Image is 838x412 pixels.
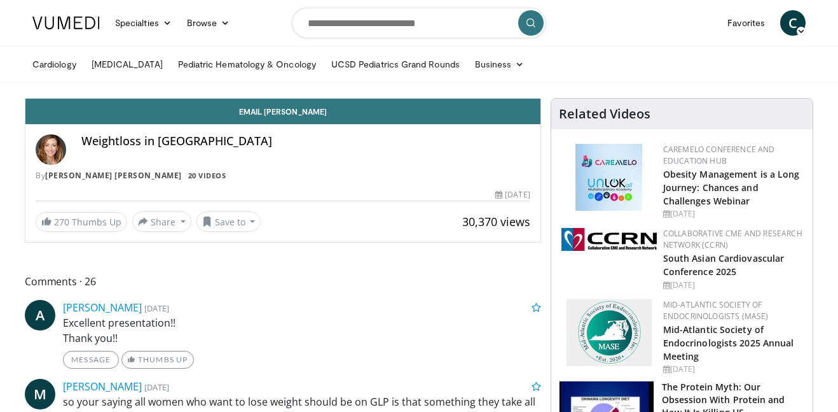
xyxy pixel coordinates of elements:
[54,216,69,228] span: 270
[144,381,169,393] small: [DATE]
[179,10,238,36] a: Browse
[575,144,642,211] img: 45df64a9-a6de-482c-8a90-ada250f7980c.png.150x105_q85_autocrop_double_scale_upscale_version-0.2.jpg
[495,189,530,201] div: [DATE]
[25,379,55,409] a: M
[663,228,802,250] a: Collaborative CME and Research Network (CCRN)
[663,208,802,220] div: [DATE]
[25,300,55,330] a: A
[663,299,769,322] a: Mid-Atlantic Society of Endocrinologists (MASE)
[170,52,324,77] a: Pediatric Hematology & Oncology
[324,52,467,77] a: UCSD Pediatrics Grand Rounds
[780,10,806,36] a: C
[292,8,546,38] input: Search topics, interventions
[663,323,794,362] a: Mid-Atlantic Society of Endocrinologists 2025 Annual Meeting
[32,17,100,29] img: VuMedi Logo
[25,52,84,77] a: Cardiology
[467,52,532,77] a: Business
[559,106,650,122] h4: Related Videos
[663,144,775,166] a: CaReMeLO Conference and Education Hub
[36,134,66,165] img: Avatar
[63,301,142,315] a: [PERSON_NAME]
[462,214,530,229] span: 30,370 views
[25,99,540,124] a: Email [PERSON_NAME]
[84,52,170,77] a: [MEDICAL_DATA]
[184,170,230,181] a: 20 Videos
[25,273,541,290] span: Comments 26
[720,10,773,36] a: Favorites
[567,299,652,366] img: f382488c-070d-4809-84b7-f09b370f5972.png.150x105_q85_autocrop_double_scale_upscale_version-0.2.png
[81,134,530,148] h4: Weightloss in [GEOGRAPHIC_DATA]
[36,212,127,232] a: 270 Thumbs Up
[144,302,169,314] small: [DATE]
[663,252,785,278] a: South Asian Cardiovascular Conference 2025
[663,280,802,291] div: [DATE]
[121,351,193,369] a: Thumbs Up
[63,380,142,394] a: [PERSON_NAME]
[561,228,657,251] img: a04ee3ba-8487-4636-b0fb-5e8d268f3737.png.150x105_q85_autocrop_double_scale_upscale_version-0.2.png
[196,211,261,232] button: Save to
[45,170,182,181] a: [PERSON_NAME] [PERSON_NAME]
[663,364,802,375] div: [DATE]
[63,351,119,369] a: Message
[36,170,530,181] div: By
[663,168,800,207] a: Obesity Management is a Long Journey: Chances and Challenges Webinar
[63,315,541,346] p: Excellent presentation!! Thank you!!
[107,10,179,36] a: Specialties
[132,211,191,232] button: Share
